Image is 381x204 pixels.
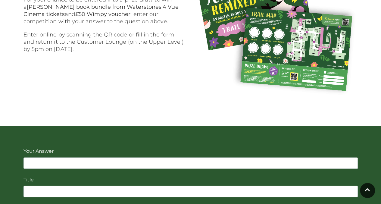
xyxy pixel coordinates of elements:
[75,11,130,17] strong: £50 Wimpy voucher
[23,148,54,155] label: Your Answer
[23,4,179,17] strong: 4 Vue Cinema tickets
[27,4,161,10] strong: [PERSON_NAME] book bundle from Waterstones
[23,176,34,183] label: Title
[23,31,186,53] p: Enter online by scanning the QR code or fill in the form and return it to the Customer Lounge (on...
